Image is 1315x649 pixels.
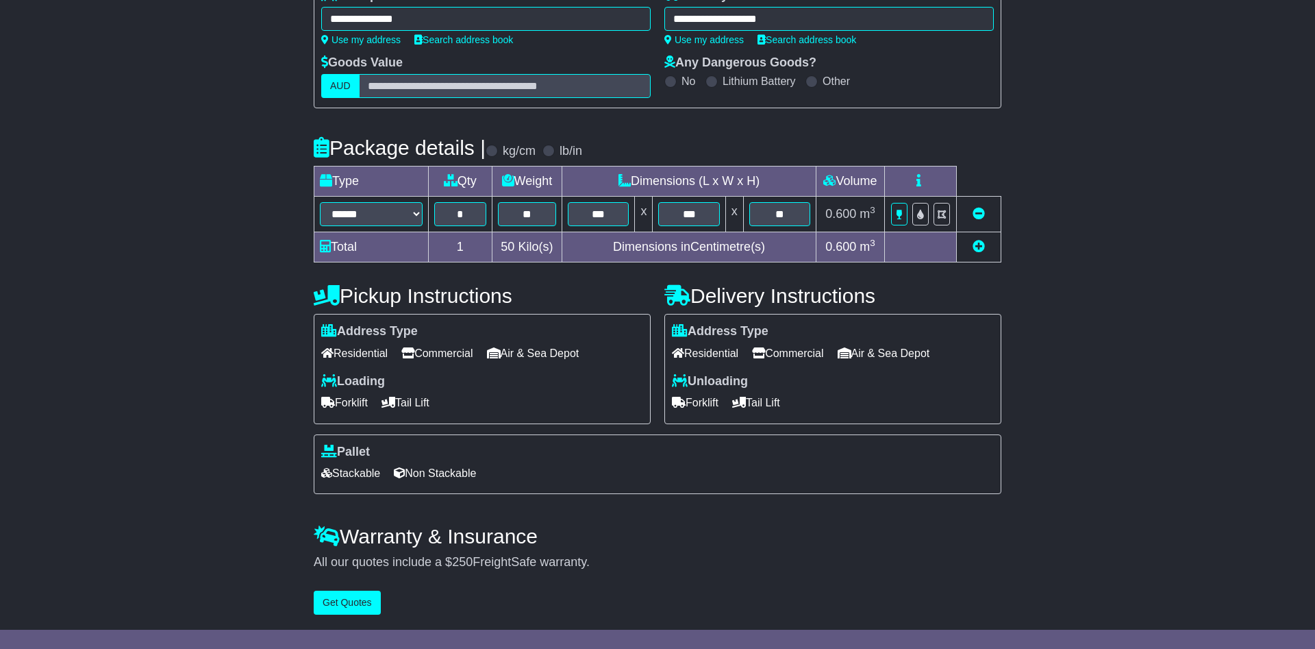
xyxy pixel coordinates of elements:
a: Use my address [664,34,744,45]
label: AUD [321,74,360,98]
a: Search address book [414,34,513,45]
span: Forklift [672,392,718,413]
label: Loading [321,374,385,389]
a: Search address book [757,34,856,45]
span: Residential [672,343,738,364]
label: Lithium Battery [723,75,796,88]
span: 0.600 [825,240,856,254]
label: No [681,75,695,88]
span: 0.600 [825,207,856,221]
a: Add new item [973,240,985,254]
h4: Pickup Instructions [314,284,651,307]
label: lb/in [560,144,582,159]
td: x [725,197,743,232]
span: Tail Lift [732,392,780,413]
span: Forklift [321,392,368,413]
span: Non Stackable [394,463,476,484]
td: Volume [816,167,884,197]
span: Air & Sea Depot [838,343,930,364]
td: Dimensions in Centimetre(s) [562,232,816,262]
h4: Warranty & Insurance [314,525,1001,548]
label: Address Type [321,324,418,339]
span: Tail Lift [381,392,429,413]
label: Pallet [321,445,370,460]
td: Type [314,167,429,197]
td: 1 [429,232,492,262]
a: Remove this item [973,207,985,221]
td: Dimensions (L x W x H) [562,167,816,197]
label: Address Type [672,324,768,339]
span: Residential [321,343,388,364]
td: Kilo(s) [492,232,562,262]
td: x [635,197,653,232]
h4: Delivery Instructions [664,284,1001,307]
a: Use my address [321,34,401,45]
label: Any Dangerous Goods? [664,56,816,71]
label: kg/cm [503,144,536,159]
span: Air & Sea Depot [487,343,579,364]
h4: Package details | [314,136,486,159]
td: Total [314,232,429,262]
span: Stackable [321,463,380,484]
button: Get Quotes [314,591,381,615]
sup: 3 [870,205,875,215]
span: Commercial [752,343,823,364]
div: All our quotes include a $ FreightSafe warranty. [314,555,1001,570]
sup: 3 [870,238,875,248]
td: Weight [492,167,562,197]
span: m [860,240,875,254]
span: 250 [452,555,473,569]
span: Commercial [401,343,473,364]
label: Other [823,75,850,88]
label: Goods Value [321,56,403,71]
label: Unloading [672,374,748,389]
td: Qty [429,167,492,197]
span: m [860,207,875,221]
span: 50 [501,240,514,254]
